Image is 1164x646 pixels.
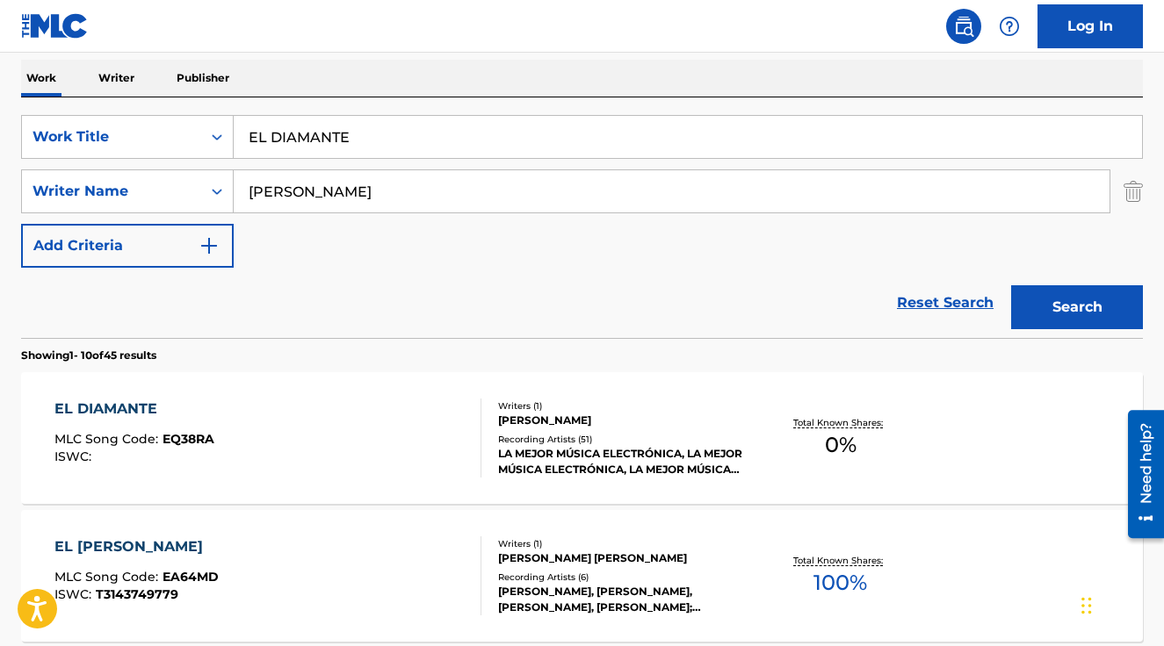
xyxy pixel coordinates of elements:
[21,115,1143,338] form: Search Form
[888,284,1002,322] a: Reset Search
[498,399,748,413] div: Writers ( 1 )
[498,446,748,477] div: LA MEJOR MÚSICA ELECTRÓNICA, LA MEJOR MÚSICA ELECTRÓNICA, LA MEJOR MÚSICA ELECTRÓNICA, LA MEJOR M...
[33,126,191,147] div: Work Title
[498,550,748,566] div: [PERSON_NAME] [PERSON_NAME]
[813,567,867,599] span: 100 %
[54,586,96,602] span: ISWC :
[498,433,748,446] div: Recording Artists ( 51 )
[93,60,140,97] p: Writer
[171,60,235,97] p: Publisher
[96,586,178,602] span: T3143749779
[999,16,1020,37] img: help
[1115,403,1164,544] iframe: Resource Center
[54,569,163,585] span: MLC Song Code :
[498,537,748,550] div: Writers ( 1 )
[54,449,96,464] span: ISWC :
[54,536,219,557] div: EL [PERSON_NAME]
[21,13,89,39] img: MLC Logo
[953,16,974,37] img: search
[825,429,857,461] span: 0 %
[498,413,748,428] div: [PERSON_NAME]
[163,431,214,447] span: EQ38RA
[793,416,887,429] p: Total Known Shares:
[21,348,156,363] p: Showing 1 - 10 of 45 results
[992,9,1027,44] div: Help
[498,571,748,584] div: Recording Artists ( 6 )
[946,9,981,44] a: Public Search
[163,569,219,585] span: EA64MD
[21,372,1143,504] a: EL DIAMANTEMLC Song Code:EQ38RAISWC:Writers (1)[PERSON_NAME]Recording Artists (51)LA MEJOR MÚSICA...
[21,224,234,268] button: Add Criteria
[1011,285,1143,329] button: Search
[199,235,220,256] img: 9d2ae6d4665cec9f34b9.svg
[33,181,191,202] div: Writer Name
[54,398,214,420] div: EL DIAMANTE
[1081,579,1092,632] div: Arrastrar
[21,510,1143,642] a: EL [PERSON_NAME]MLC Song Code:EA64MDISWC:T3143749779Writers (1)[PERSON_NAME] [PERSON_NAME]Recordi...
[1037,4,1143,48] a: Log In
[1076,562,1164,646] iframe: Chat Widget
[54,431,163,447] span: MLC Song Code :
[21,60,61,97] p: Work
[793,554,887,567] p: Total Known Shares:
[1124,169,1143,213] img: Delete Criterion
[498,584,748,615] div: [PERSON_NAME], [PERSON_NAME], [PERSON_NAME], [PERSON_NAME];[PERSON_NAME] [PERSON_NAME], [PERSON_N...
[1076,562,1164,646] div: Widget de chat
